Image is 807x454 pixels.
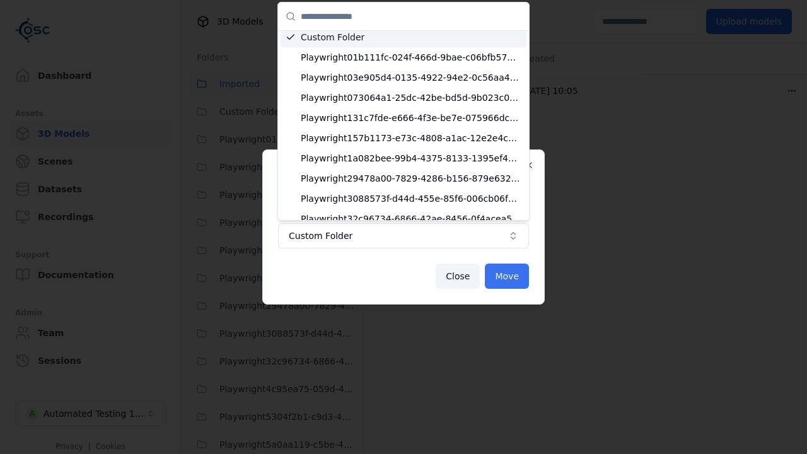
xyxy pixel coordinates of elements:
span: Playwright32c96734-6866-42ae-8456-0f4acea52717 [301,212,521,225]
span: Playwright1a082bee-99b4-4375-8133-1395ef4c0af5 [301,152,521,165]
span: Playwright131c7fde-e666-4f3e-be7e-075966dc97bc [301,112,521,124]
span: Playwright073064a1-25dc-42be-bd5d-9b023c0ea8dd [301,91,521,104]
div: Suggestions [278,31,529,220]
span: Playwright03e905d4-0135-4922-94e2-0c56aa41bf04 [301,71,521,84]
span: Custom Folder [301,31,521,44]
span: Playwright29478a00-7829-4286-b156-879e6320140f [301,172,521,185]
span: Playwright157b1173-e73c-4808-a1ac-12e2e4cec217 [301,132,521,144]
span: Playwright01b111fc-024f-466d-9bae-c06bfb571c6d [301,51,521,64]
span: Playwright3088573f-d44d-455e-85f6-006cb06f31fb [301,192,521,205]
